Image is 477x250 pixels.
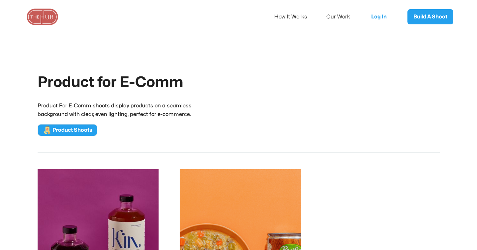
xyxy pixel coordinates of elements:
a: Log In [365,6,398,28]
a: How It Works [274,10,316,24]
a: Build A Shoot [407,9,453,24]
div: Product Shoots [52,127,92,133]
img: Product Shoots [43,125,52,135]
a: Our Work [326,10,359,24]
h1: Product for E-Comm [38,74,183,92]
p: Product For E-Comm shoots display products on a seamless background with clear, even lighting, pe... [38,101,202,119]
